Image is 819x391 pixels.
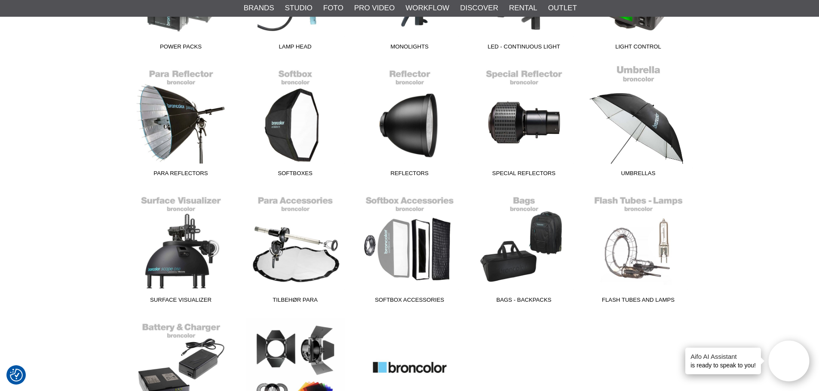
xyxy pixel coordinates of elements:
a: Pro Video [354,3,395,14]
span: Bags - Backpacks [467,296,581,307]
h4: Aifo AI Assistant [690,352,756,361]
span: Para Reflectors [124,169,238,181]
a: Foto [323,3,344,14]
a: Bags - Backpacks [467,191,581,307]
a: Studio [285,3,313,14]
button: Samtykkepræferencer [10,367,23,383]
span: Surface Visualizer [124,296,238,307]
span: Reflectors [353,169,467,181]
img: Revisit consent button [10,369,23,382]
a: Special Reflectors [467,65,581,181]
span: Softbox Accessories [353,296,467,307]
span: Lamp Head [238,42,353,54]
span: Monolights [353,42,467,54]
a: Workflow [405,3,449,14]
a: Brands [244,3,274,14]
a: Tilbehør Para [238,191,353,307]
span: Power Packs [124,42,238,54]
span: LED - Continuous Light [467,42,581,54]
span: Special Reflectors [467,169,581,181]
span: Umbrellas [581,169,696,181]
a: Flash Tubes and Lamps [581,191,696,307]
a: Para Reflectors [124,65,238,181]
span: Softboxes [238,169,353,181]
a: Umbrellas [581,65,696,181]
span: Flash Tubes and Lamps [581,296,696,307]
a: Rental [509,3,537,14]
a: Discover [460,3,498,14]
span: Tilbehør Para [238,296,353,307]
a: Surface Visualizer [124,191,238,307]
a: Softbox Accessories [353,191,467,307]
a: Reflectors [353,65,467,181]
div: is ready to speak to you! [685,348,761,374]
span: Light Control [581,42,696,54]
a: Softboxes [238,65,353,181]
a: Outlet [548,3,577,14]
